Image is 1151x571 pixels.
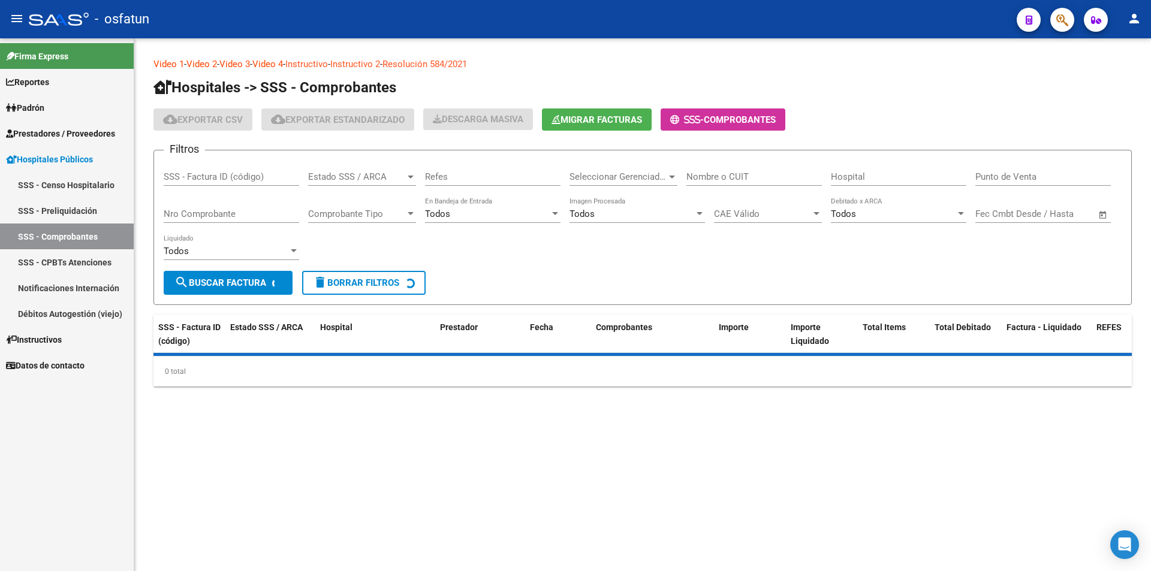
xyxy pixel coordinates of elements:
[1127,11,1141,26] mat-icon: person
[230,322,303,332] span: Estado SSS / ARCA
[714,209,811,219] span: CAE Válido
[591,315,714,409] datatable-header-cell: Comprobantes
[831,209,856,219] span: Todos
[252,59,283,70] a: Video 4
[423,108,533,131] app-download-masive: Descarga masiva de comprobantes (adjuntos)
[858,315,930,409] datatable-header-cell: Total Items
[570,209,595,219] span: Todos
[219,59,250,70] a: Video 3
[935,322,991,332] span: Total Debitado
[164,141,205,158] h3: Filtros
[164,271,293,295] button: Buscar Factura
[433,114,523,125] span: Descarga Masiva
[704,114,776,125] span: COMPROBANTES
[6,101,44,114] span: Padrón
[308,171,405,182] span: Estado SSS / ARCA
[975,209,1014,219] input: Start date
[313,275,327,289] mat-icon: delete
[6,50,68,63] span: Firma Express
[423,108,533,130] button: Descarga Masiva
[6,75,49,89] span: Reportes
[425,209,450,219] span: Todos
[552,114,642,125] span: Migrar Facturas
[1096,208,1110,222] button: Open calendar
[153,315,225,409] datatable-header-cell: SSS - Factura ID (código)
[330,59,380,70] a: Instructivo 2
[174,277,266,288] span: Buscar Factura
[10,11,24,26] mat-icon: menu
[1110,530,1139,559] div: Open Intercom Messenger
[719,322,749,332] span: Importe
[542,108,652,131] button: Migrar Facturas
[670,114,704,125] span: -
[525,315,591,409] datatable-header-cell: Fecha
[164,246,189,256] span: Todos
[153,58,1132,71] p: - - - - - -
[313,277,399,288] span: Borrar Filtros
[271,112,285,126] mat-icon: cloud_download
[714,315,786,409] datatable-header-cell: Importe
[285,59,328,70] a: Instructivo
[1025,209,1083,219] input: End date
[153,59,184,70] a: Video 1
[163,112,177,126] mat-icon: cloud_download
[158,322,221,346] span: SSS - Factura ID (código)
[302,271,426,295] button: Borrar Filtros
[6,359,85,372] span: Datos de contacto
[271,114,405,125] span: Exportar Estandarizado
[308,209,405,219] span: Comprobante Tipo
[435,315,525,409] datatable-header-cell: Prestador
[320,322,352,332] span: Hospital
[570,171,667,182] span: Seleccionar Gerenciador
[863,322,906,332] span: Total Items
[1007,322,1081,332] span: Factura - Liquidado
[791,322,829,346] span: Importe Liquidado
[174,275,189,289] mat-icon: search
[596,322,652,332] span: Comprobantes
[440,322,478,332] span: Prestador
[786,315,858,409] datatable-header-cell: Importe Liquidado
[225,315,315,409] datatable-header-cell: Estado SSS / ARCA
[153,108,252,131] button: Exportar CSV
[315,315,435,409] datatable-header-cell: Hospital
[153,357,1132,386] div: 0 total
[261,108,414,131] button: Exportar Estandarizado
[530,322,553,332] span: Fecha
[6,153,93,166] span: Hospitales Públicos
[95,6,149,32] span: - osfatun
[153,79,396,96] span: Hospitales -> SSS - Comprobantes
[163,114,243,125] span: Exportar CSV
[1096,322,1122,332] span: REFES
[930,315,1002,409] datatable-header-cell: Total Debitado
[1002,315,1092,409] datatable-header-cell: Factura - Liquidado
[6,333,62,346] span: Instructivos
[6,127,115,140] span: Prestadores / Proveedores
[661,108,785,131] button: -COMPROBANTES
[186,59,217,70] a: Video 2
[382,59,467,70] a: Resolución 584/2021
